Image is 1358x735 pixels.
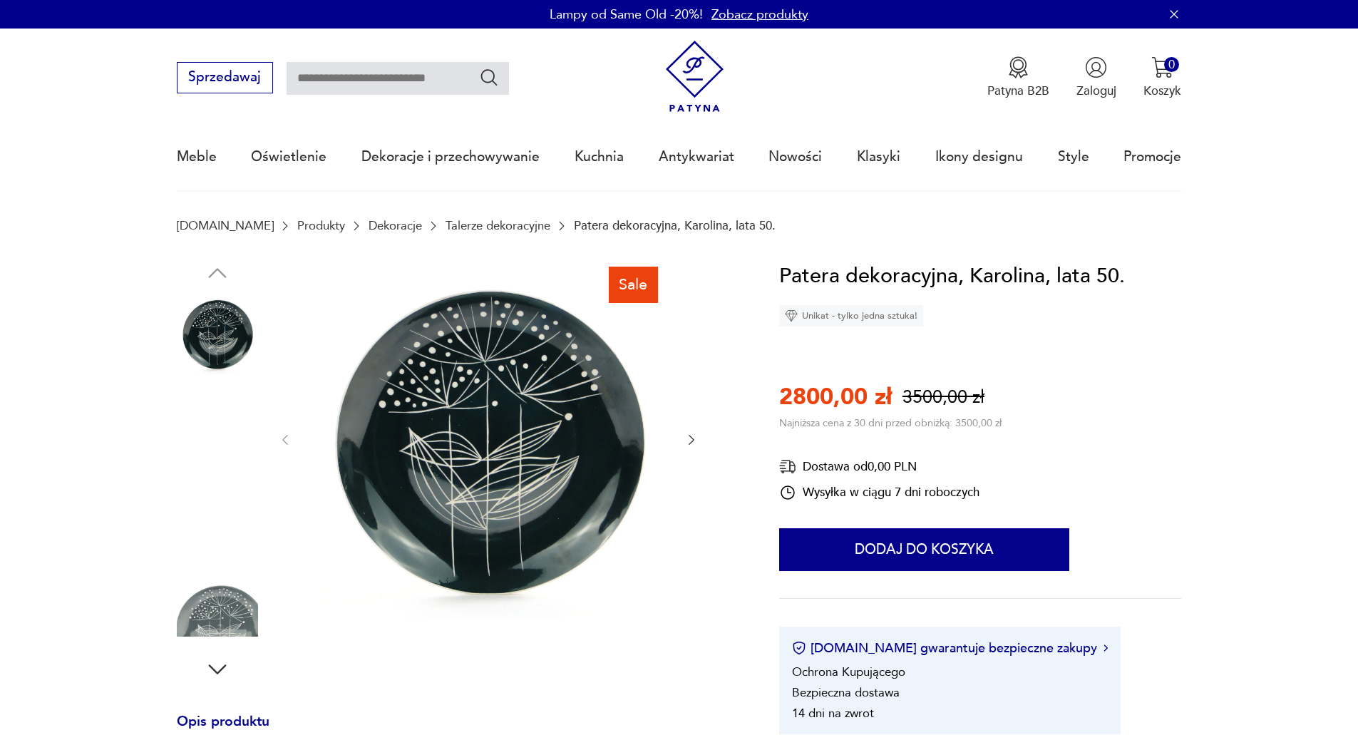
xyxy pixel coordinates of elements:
li: Ochrona Kupującego [792,664,905,680]
img: Ikona dostawy [779,458,796,476]
button: Sprzedawaj [177,62,273,93]
button: [DOMAIN_NAME] gwarantuje bezpieczne zakupy [792,639,1108,657]
div: Wysyłka w ciągu 7 dni roboczych [779,484,979,501]
img: Ikona certyfikatu [792,641,806,655]
a: Ikony designu [935,124,1023,190]
button: Szukaj [479,67,500,88]
img: Zdjęcie produktu Patera dekoracyjna, Karolina, lata 50. [177,565,258,647]
a: Nowości [768,124,822,190]
p: Najniższa cena z 30 dni przed obniżką: 3500,00 zł [779,416,1002,430]
a: [DOMAIN_NAME] [177,219,274,232]
img: Zdjęcie produktu Patera dekoracyjna, Karolina, lata 50. [177,475,258,556]
button: 0Koszyk [1143,56,1181,99]
a: Oświetlenie [251,124,326,190]
li: Bezpieczna dostawa [792,684,900,701]
a: Dekoracje [369,219,422,232]
img: Zdjęcie produktu Patera dekoracyjna, Karolina, lata 50. [310,260,667,617]
p: Patera dekoracyjna, Karolina, lata 50. [574,219,776,232]
img: Patyna - sklep z meblami i dekoracjami vintage [659,41,731,113]
a: Dekoracje i przechowywanie [361,124,540,190]
a: Produkty [297,219,345,232]
div: Dostawa od 0,00 PLN [779,458,979,476]
p: 3500,00 zł [902,385,984,410]
a: Antykwariat [659,124,734,190]
img: Zdjęcie produktu Patera dekoracyjna, Karolina, lata 50. [177,384,258,465]
a: Meble [177,124,217,190]
p: Zaloguj [1076,83,1116,99]
a: Promocje [1123,124,1181,190]
li: 14 dni na zwrot [792,705,874,721]
div: Sale [609,267,658,302]
img: Ikonka użytkownika [1085,56,1107,78]
button: Zaloguj [1076,56,1116,99]
div: 0 [1164,57,1179,72]
h1: Patera dekoracyjna, Karolina, lata 50. [779,260,1125,293]
a: Talerze dekoracyjne [446,219,550,232]
button: Patyna B2B [987,56,1049,99]
img: Ikona strzałki w prawo [1104,644,1108,652]
div: Unikat - tylko jedna sztuka! [779,305,923,327]
img: Ikona diamentu [785,309,798,322]
a: Ikona medaluPatyna B2B [987,56,1049,99]
img: Ikona koszyka [1151,56,1173,78]
a: Kuchnia [575,124,624,190]
img: Ikona medalu [1007,56,1029,78]
p: 2800,00 zł [779,381,892,413]
p: Lampy od Same Old -20%! [550,6,703,24]
img: Zdjęcie produktu Patera dekoracyjna, Karolina, lata 50. [177,293,258,374]
p: Patyna B2B [987,83,1049,99]
button: Dodaj do koszyka [779,528,1069,571]
a: Zobacz produkty [711,6,808,24]
a: Sprzedawaj [177,73,273,84]
a: Style [1058,124,1089,190]
a: Klasyki [857,124,900,190]
p: Koszyk [1143,83,1181,99]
